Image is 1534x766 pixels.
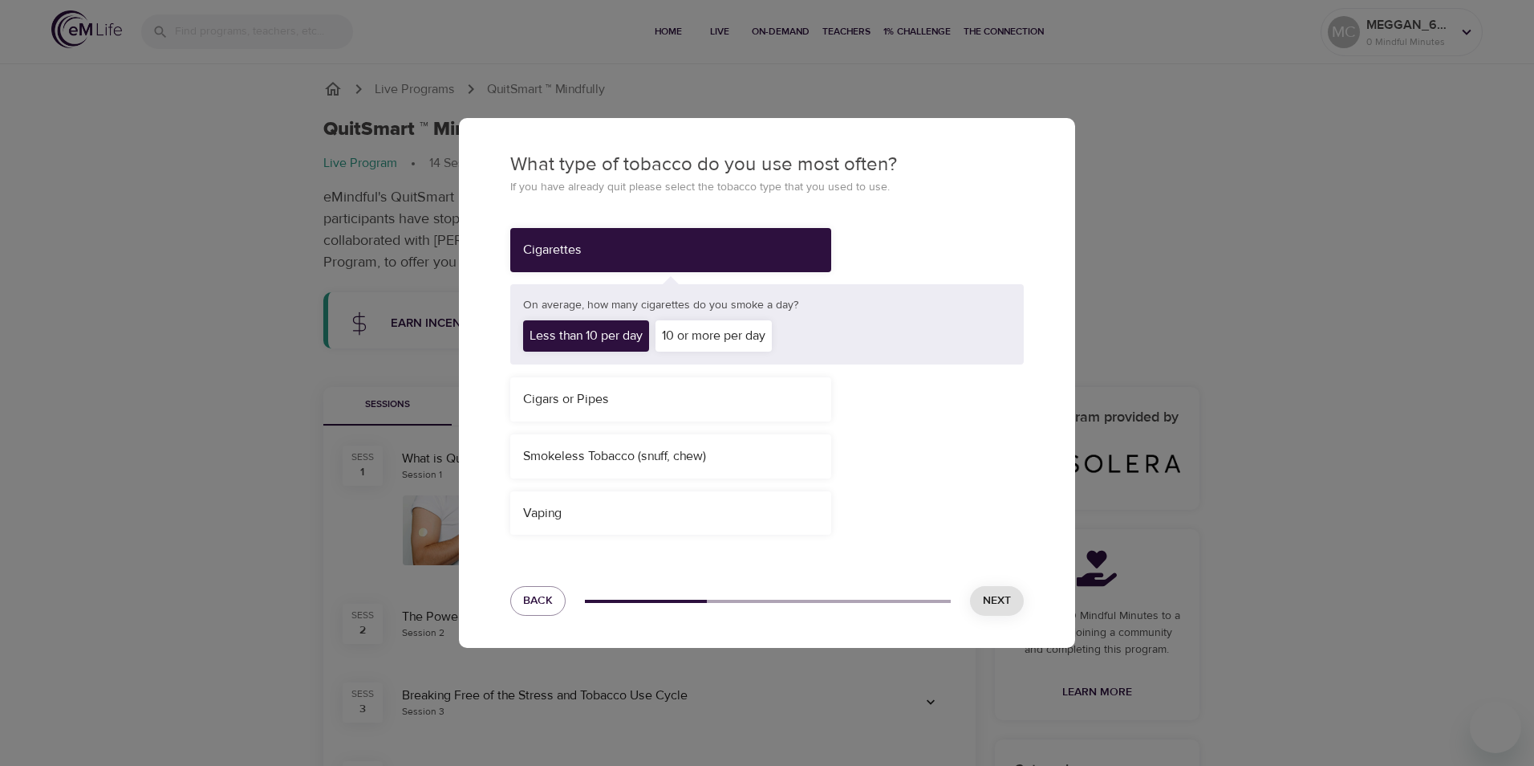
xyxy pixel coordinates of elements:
[510,150,1024,179] p: What type of tobacco do you use most often?
[523,591,553,611] span: Back
[523,320,649,352] div: Less than 10 per day
[510,179,1024,196] p: If you have already quit please select the tobacco type that you used to use.
[523,447,818,466] div: Smokeless Tobacco (snuff, chew)
[970,586,1024,616] button: Next
[523,241,818,259] div: Cigarettes
[523,297,1011,314] p: On average, how many cigarettes do you smoke a day?
[655,320,772,352] div: 10 or more per day
[510,377,831,422] div: Cigars or Pipes
[510,586,566,616] button: Back
[510,491,831,536] div: Vaping
[983,591,1011,611] span: Next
